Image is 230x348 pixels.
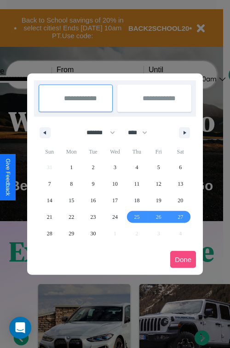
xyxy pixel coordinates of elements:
span: Fri [148,144,169,159]
button: 28 [39,225,60,242]
span: Sun [39,144,60,159]
button: 20 [170,192,191,209]
button: 11 [126,176,148,192]
span: 25 [134,209,139,225]
button: 13 [170,176,191,192]
button: 23 [82,209,104,225]
button: 21 [39,209,60,225]
button: 6 [170,159,191,176]
button: 1 [60,159,82,176]
button: 4 [126,159,148,176]
button: 22 [60,209,82,225]
span: 18 [134,192,139,209]
div: Give Feedback [5,159,11,196]
span: 30 [91,225,96,242]
div: Open Intercom Messenger [9,317,31,339]
span: 13 [178,176,183,192]
span: 23 [91,209,96,225]
span: 17 [112,192,118,209]
button: 15 [60,192,82,209]
button: 9 [82,176,104,192]
span: 28 [47,225,52,242]
span: Mon [60,144,82,159]
button: 24 [104,209,126,225]
button: 19 [148,192,169,209]
span: 22 [69,209,74,225]
span: 1 [70,159,73,176]
span: 24 [112,209,118,225]
button: 25 [126,209,148,225]
span: Tue [82,144,104,159]
span: 5 [157,159,160,176]
span: 27 [178,209,183,225]
span: Wed [104,144,126,159]
span: 2 [92,159,95,176]
span: 9 [92,176,95,192]
button: 8 [60,176,82,192]
button: 18 [126,192,148,209]
span: Sat [170,144,191,159]
button: 12 [148,176,169,192]
button: 30 [82,225,104,242]
button: 10 [104,176,126,192]
span: 10 [112,176,118,192]
button: 7 [39,176,60,192]
span: Thu [126,144,148,159]
span: 7 [48,176,51,192]
button: Done [170,251,196,268]
span: 12 [156,176,161,192]
span: 15 [69,192,74,209]
button: 16 [82,192,104,209]
span: 14 [47,192,52,209]
span: 29 [69,225,74,242]
button: 17 [104,192,126,209]
span: 19 [156,192,161,209]
span: 11 [134,176,140,192]
button: 27 [170,209,191,225]
span: 6 [179,159,182,176]
span: 16 [91,192,96,209]
button: 2 [82,159,104,176]
span: 21 [47,209,52,225]
span: 4 [135,159,138,176]
span: 3 [114,159,116,176]
button: 26 [148,209,169,225]
button: 5 [148,159,169,176]
button: 14 [39,192,60,209]
button: 3 [104,159,126,176]
span: 20 [178,192,183,209]
span: 26 [156,209,161,225]
button: 29 [60,225,82,242]
span: 8 [70,176,73,192]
